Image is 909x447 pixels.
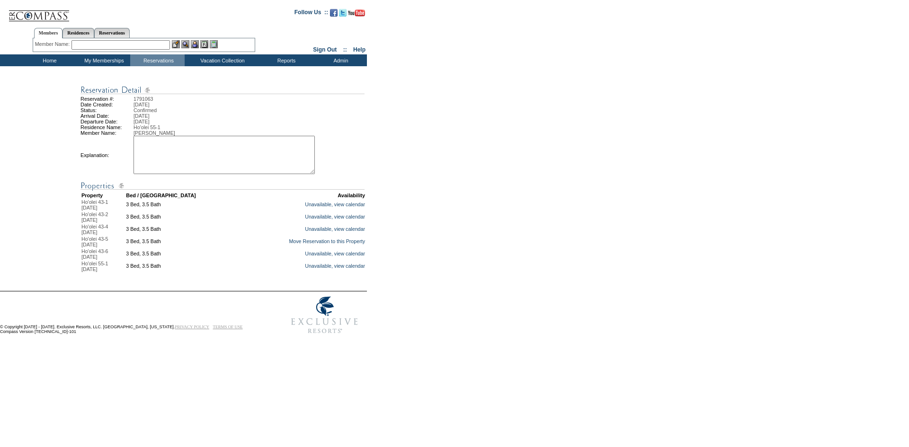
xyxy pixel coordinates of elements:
td: 3 Bed, 3.5 Bath [126,261,240,272]
a: Unavailable, view calendar [305,214,365,219]
img: Reservations [200,40,208,48]
a: Unavailable, view calendar [305,263,365,269]
td: Date Created: [80,102,134,107]
div: Ho'olei 43-6 [81,248,125,254]
a: Follow us on Twitter [339,12,347,18]
a: PRIVACY POLICY [175,324,209,329]
span: Ho'olei 55-1 [134,124,160,130]
div: Ho'olei 43-5 [81,236,125,242]
td: Explanation: [80,136,134,174]
td: My Memberships [76,54,130,66]
span: [DATE] [134,113,150,119]
a: Sign Out [313,46,337,53]
td: Home [21,54,76,66]
a: Unavailable, view calendar [305,226,365,232]
td: Property [81,193,125,198]
td: Member Name: [80,130,134,136]
span: [DATE] [81,266,98,272]
span: [DATE] [81,242,98,247]
td: Follow Us :: [294,8,328,19]
a: Unavailable, view calendar [305,251,365,256]
img: Reservation Detail [80,180,365,192]
span: [DATE] [81,229,98,235]
a: Become our fan on Facebook [330,12,338,18]
span: Confirmed [134,107,157,113]
td: 3 Bed, 3.5 Bath [126,236,240,247]
img: View [181,40,189,48]
span: [DATE] [81,254,98,260]
span: [PERSON_NAME] [134,130,175,136]
img: Exclusive Resorts [282,291,367,339]
span: [DATE] [134,119,150,124]
a: Help [353,46,365,53]
img: Compass Home [8,2,70,22]
span: [DATE] [81,205,98,210]
a: TERMS OF USE [213,324,243,329]
a: Residences [62,28,94,38]
div: Ho'olei 43-2 [81,211,125,217]
td: 3 Bed, 3.5 Bath [126,199,240,210]
span: 1791063 [134,96,153,102]
a: Subscribe to our YouTube Channel [348,12,365,18]
img: Follow us on Twitter [339,9,347,17]
td: 3 Bed, 3.5 Bath [126,248,240,260]
div: Member Name: [35,40,71,48]
span: :: [343,46,347,53]
div: Ho'olei 55-1 [81,261,125,266]
img: Become our fan on Facebook [330,9,338,17]
img: b_edit.gif [172,40,180,48]
td: Reservation #: [80,96,134,102]
td: Admin [312,54,367,66]
td: Status: [80,107,134,113]
td: Reports [258,54,312,66]
td: Reservations [130,54,185,66]
img: Reservation Detail [80,84,365,96]
td: Availability [241,193,365,198]
td: 3 Bed, 3.5 Bath [126,224,240,235]
span: [DATE] [134,102,150,107]
td: Arrival Date: [80,113,134,119]
div: Ho'olei 43-1 [81,199,125,205]
img: b_calculator.gif [210,40,218,48]
img: Subscribe to our YouTube Channel [348,9,365,17]
td: 3 Bed, 3.5 Bath [126,211,240,223]
a: Unavailable, view calendar [305,202,365,207]
a: Members [34,28,63,38]
img: Impersonate [191,40,199,48]
td: Vacation Collection [185,54,258,66]
td: Residence Name: [80,124,134,130]
span: [DATE] [81,217,98,223]
td: Bed / [GEOGRAPHIC_DATA] [126,193,240,198]
div: Ho'olei 43-4 [81,224,125,229]
a: Reservations [94,28,130,38]
td: Departure Date: [80,119,134,124]
a: Move Reservation to this Property [289,238,365,244]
